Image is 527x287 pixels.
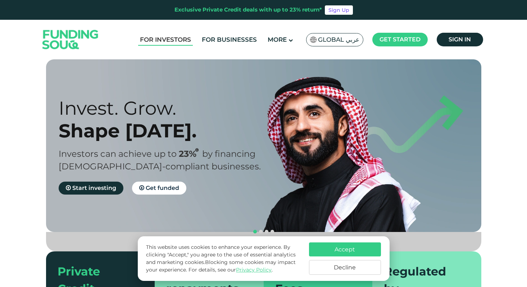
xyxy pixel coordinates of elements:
div: Invest. Grow. [59,97,276,119]
a: For Investors [138,34,193,46]
img: Logo [35,22,106,58]
span: Investors can achieve up to [59,149,177,159]
div: Shape [DATE]. [59,119,276,142]
button: navigation [252,229,258,234]
img: SA Flag [310,37,317,43]
a: Sign Up [325,5,353,15]
span: Start investing [72,184,116,191]
span: 23% [179,149,202,159]
button: Decline [309,260,381,275]
a: For Businesses [200,34,259,46]
a: Sign in [437,33,483,46]
span: Sign in [449,36,471,43]
button: Accept [309,242,381,256]
a: Get funded [132,182,186,195]
span: Global عربي [318,36,359,44]
button: navigation [264,229,269,234]
span: Get started [380,36,421,43]
i: 23% IRR (expected) ~ 15% Net yield (expected) [195,148,199,152]
p: This website uses cookies to enhance your experience. By clicking "Accept," you agree to the use ... [146,243,301,274]
span: Blocking some cookies may impact your experience. [146,259,296,273]
a: Start investing [59,182,123,195]
span: Get funded [146,184,179,191]
a: Privacy Policy [236,266,272,273]
button: navigation [258,229,264,234]
div: Exclusive Private Credit deals with up to 23% return* [174,6,322,14]
span: For details, see our . [188,266,273,273]
button: navigation [269,229,275,234]
span: More [268,36,287,43]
